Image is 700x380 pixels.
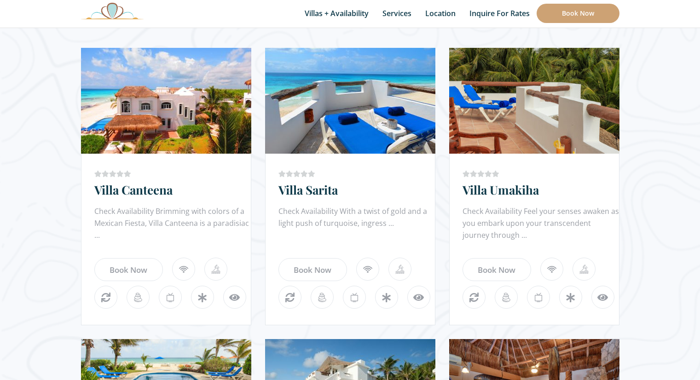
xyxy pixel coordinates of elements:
[94,205,251,242] div: Check Availability Brimming with colors of a Mexican Fiesta, Villa Canteena is a paradisiac ...
[278,205,435,242] div: Check Availability With a twist of gold and a light push of turquoise, ingress ...
[94,182,173,198] a: Villa Canteena
[537,4,619,23] a: Book Now
[94,258,163,281] a: Book Now
[463,182,539,198] a: Villa Umakiha
[463,258,531,281] a: Book Now
[278,182,338,198] a: Villa Sarita
[81,2,144,19] img: Awesome Logo
[278,258,347,281] a: Book Now
[463,205,619,242] div: Check Availability Feel your senses awaken as you embark upon your transcendent journey through ...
